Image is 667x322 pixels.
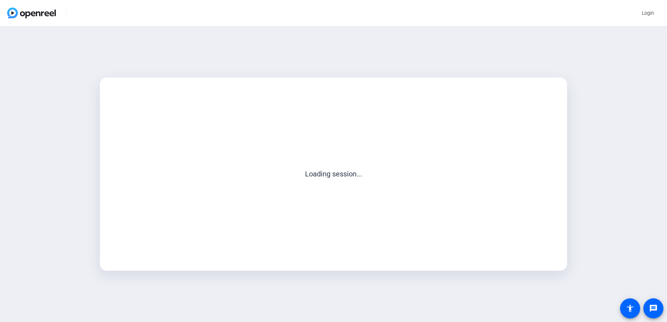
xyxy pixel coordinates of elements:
[636,6,660,19] button: Login
[642,9,654,17] span: Login
[649,304,658,313] mat-icon: message
[7,8,56,18] img: OpenReel logo
[626,304,634,313] mat-icon: accessibility
[116,169,551,179] p: Loading session...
